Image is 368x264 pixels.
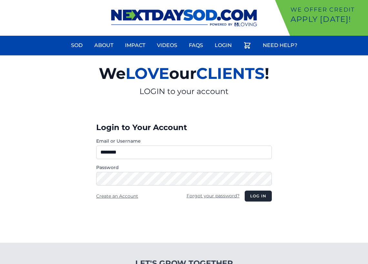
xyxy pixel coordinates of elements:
[96,138,272,144] label: Email or Username
[96,193,138,199] a: Create an Account
[185,38,207,53] a: FAQs
[126,64,169,83] span: LOVE
[196,64,265,83] span: CLIENTS
[67,38,87,53] a: Sod
[291,5,365,14] p: We offer Credit
[96,164,272,171] label: Password
[211,38,236,53] a: Login
[24,61,344,86] h2: We our !
[259,38,301,53] a: Need Help?
[90,38,117,53] a: About
[96,122,272,133] h3: Login to Your Account
[187,193,240,199] a: Forgot your password?
[245,191,272,202] button: Log in
[153,38,181,53] a: Videos
[291,14,365,24] p: Apply [DATE]!
[24,86,344,97] p: LOGIN to your account
[121,38,149,53] a: Impact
